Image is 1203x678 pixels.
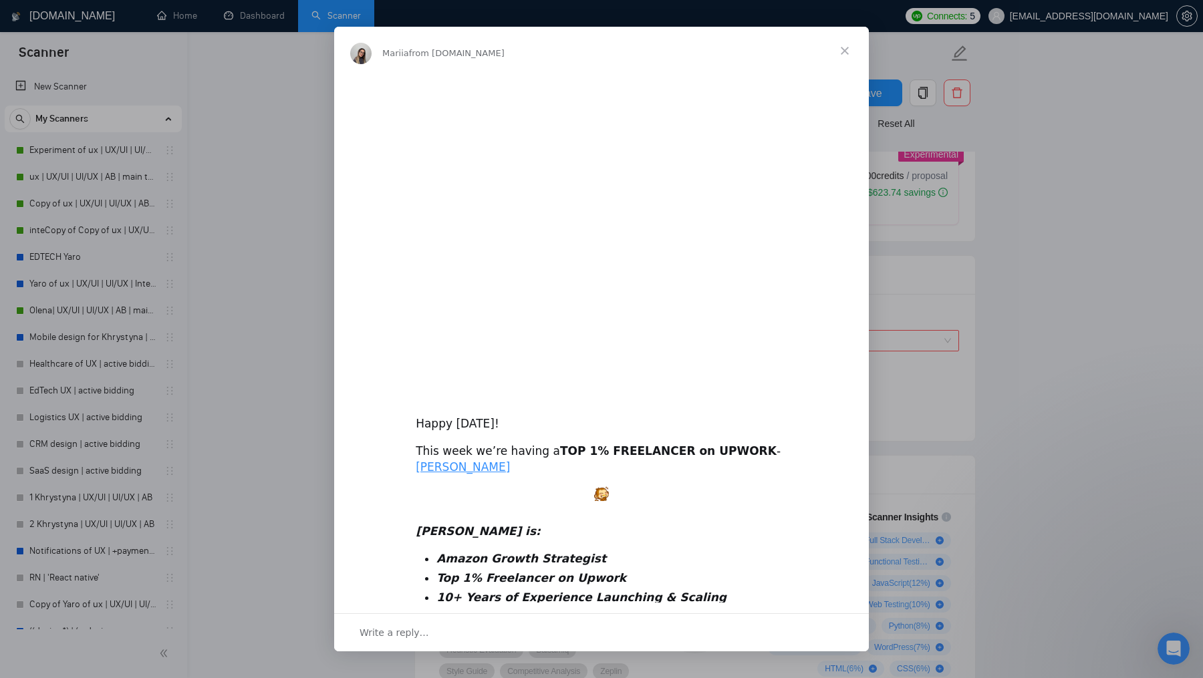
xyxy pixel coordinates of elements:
b: TOP 1% FREELANCER on UPWORK [560,444,777,458]
img: :excited: [594,486,609,501]
div: Happy [DATE]! [416,400,787,432]
div: This week we’re having a - [416,444,787,476]
span: Mariia [382,48,409,58]
i: 10+ Years of Experience Launching & Scaling eCommerce Brands [436,590,726,620]
span: from [DOMAIN_NAME] [409,48,505,58]
div: Open conversation and reply [334,613,869,651]
i: Amazon Growth Strategist [436,552,606,565]
i: [PERSON_NAME] is: [416,524,541,538]
i: Top 1% Freelancer on Upwork [436,571,626,584]
a: [PERSON_NAME] [416,460,510,474]
img: Profile image for Mariia [350,43,372,64]
span: Write a reply… [360,624,429,641]
span: Close [821,27,869,75]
